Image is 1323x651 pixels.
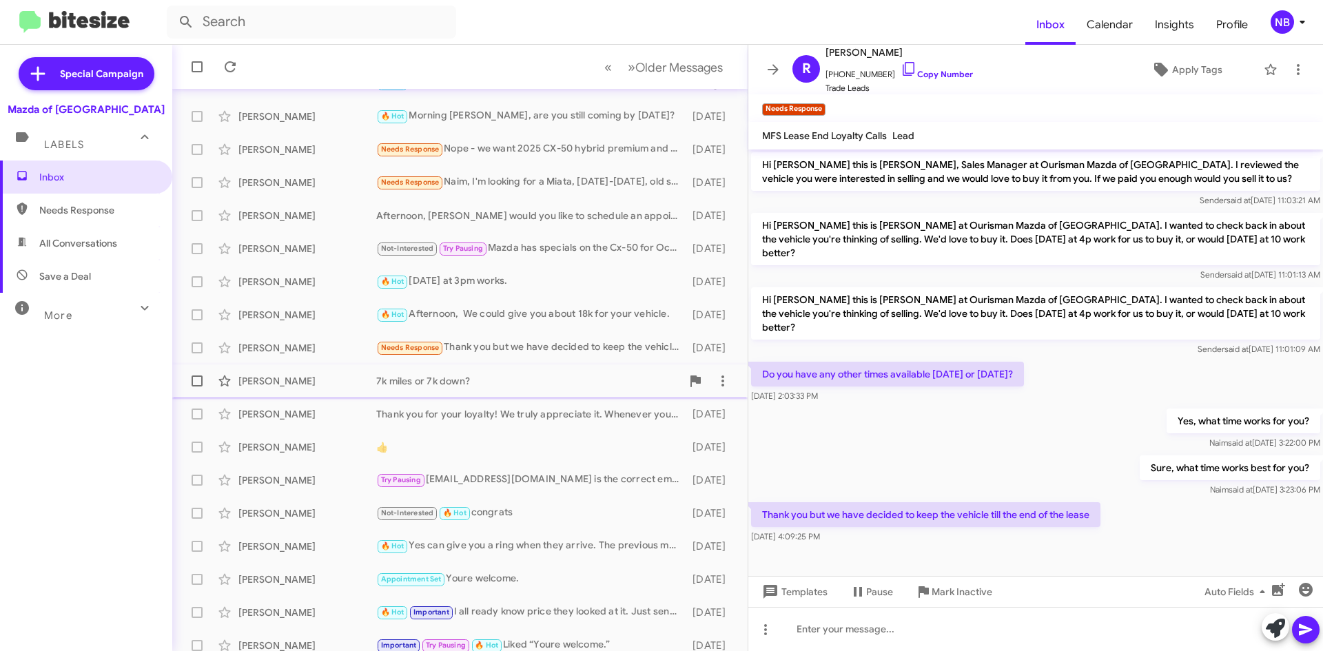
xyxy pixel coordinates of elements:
[762,130,887,142] span: MFS Lease End Loyalty Calls
[619,53,731,81] button: Next
[1271,10,1294,34] div: NB
[238,506,376,520] div: [PERSON_NAME]
[932,579,992,604] span: Mark Inactive
[376,108,686,124] div: Morning [PERSON_NAME], are you still coming by [DATE]?
[628,59,635,76] span: »
[1224,344,1249,354] span: said at
[39,269,91,283] span: Save a Deal
[1116,57,1257,82] button: Apply Tags
[19,57,154,90] a: Special Campaign
[825,81,973,95] span: Trade Leads
[381,508,434,517] span: Not-Interested
[381,178,440,187] span: Needs Response
[376,571,686,587] div: Youre welcome.
[376,240,686,256] div: Mazda has specials on the Cx-50 for Oct. Please let us know when you are ready.
[381,641,417,650] span: Important
[376,209,686,223] div: Afternoon, [PERSON_NAME] would you like to schedule an appointment to see the Cx-50?
[686,275,737,289] div: [DATE]
[376,174,686,190] div: Naim, I'm looking for a Miata, [DATE]-[DATE], old style, hard top, leather....no red paint. If yo...
[686,110,737,123] div: [DATE]
[381,244,434,253] span: Not-Interested
[376,374,681,388] div: 7k miles or 7k down?
[1167,409,1320,433] p: Yes, what time works for you?
[413,608,449,617] span: Important
[825,44,973,61] span: [PERSON_NAME]
[381,310,404,319] span: 🔥 Hot
[1227,195,1251,205] span: said at
[1200,195,1320,205] span: Sender [DATE] 11:03:21 AM
[238,242,376,256] div: [PERSON_NAME]
[381,608,404,617] span: 🔥 Hot
[686,473,737,487] div: [DATE]
[892,130,914,142] span: Lead
[751,287,1320,340] p: Hi [PERSON_NAME] this is [PERSON_NAME] at Ourisman Mazda of [GEOGRAPHIC_DATA]. I wanted to check ...
[475,641,498,650] span: 🔥 Hot
[748,579,839,604] button: Templates
[443,244,483,253] span: Try Pausing
[44,138,84,151] span: Labels
[381,575,442,583] span: Appointment Set
[825,61,973,81] span: [PHONE_NUMBER]
[1200,269,1320,280] span: Sender [DATE] 11:01:13 AM
[238,110,376,123] div: [PERSON_NAME]
[376,141,686,157] div: Nope - we want 2025 CX-50 hybrid premium and not in a rush, I'll just wait and see if the price d...
[376,472,686,488] div: [EMAIL_ADDRESS][DOMAIN_NAME] is the correct email?
[376,604,686,620] div: I all ready know price they looked at it. Just send prices of cars I asked for and we could possi...
[604,59,612,76] span: «
[381,145,440,154] span: Needs Response
[238,440,376,454] div: [PERSON_NAME]
[1228,437,1252,448] span: said at
[238,176,376,189] div: [PERSON_NAME]
[238,374,376,388] div: [PERSON_NAME]
[686,440,737,454] div: [DATE]
[901,69,973,79] a: Copy Number
[376,440,686,454] div: 👍
[376,407,686,421] div: Thank you for your loyalty! We truly appreciate it. Whenever you're ready to talk about your vehi...
[238,308,376,322] div: [PERSON_NAME]
[238,143,376,156] div: [PERSON_NAME]
[839,579,904,604] button: Pause
[238,539,376,553] div: [PERSON_NAME]
[1025,5,1076,45] span: Inbox
[1227,269,1251,280] span: said at
[381,541,404,550] span: 🔥 Hot
[1076,5,1144,45] a: Calendar
[376,340,686,355] div: Thank you but we have decided to keep the vehicle till the end of the lease
[866,579,893,604] span: Pause
[1172,57,1222,82] span: Apply Tags
[1259,10,1308,34] button: NB
[376,538,686,554] div: Yes can give you a ring when they arrive. The previous message was automated.
[60,67,143,81] span: Special Campaign
[686,143,737,156] div: [DATE]
[238,275,376,289] div: [PERSON_NAME]
[1198,344,1320,354] span: Sender [DATE] 11:01:09 AM
[686,341,737,355] div: [DATE]
[44,309,72,322] span: More
[1193,579,1282,604] button: Auto Fields
[376,505,686,521] div: congrats
[686,606,737,619] div: [DATE]
[1144,5,1205,45] a: Insights
[376,307,686,322] div: Afternoon, We could give you about 18k for your vehicle.
[802,58,811,80] span: R
[686,506,737,520] div: [DATE]
[238,606,376,619] div: [PERSON_NAME]
[904,579,1003,604] button: Mark Inactive
[443,508,466,517] span: 🔥 Hot
[1204,579,1271,604] span: Auto Fields
[759,579,828,604] span: Templates
[238,341,376,355] div: [PERSON_NAME]
[426,641,466,650] span: Try Pausing
[381,343,440,352] span: Needs Response
[597,53,731,81] nav: Page navigation example
[686,308,737,322] div: [DATE]
[39,236,117,250] span: All Conversations
[686,209,737,223] div: [DATE]
[238,473,376,487] div: [PERSON_NAME]
[8,103,165,116] div: Mazda of [GEOGRAPHIC_DATA]
[381,475,421,484] span: Try Pausing
[751,362,1024,386] p: Do you have any other times available [DATE] or [DATE]?
[1140,455,1320,480] p: Sure, what time works best for you?
[1205,5,1259,45] a: Profile
[381,277,404,286] span: 🔥 Hot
